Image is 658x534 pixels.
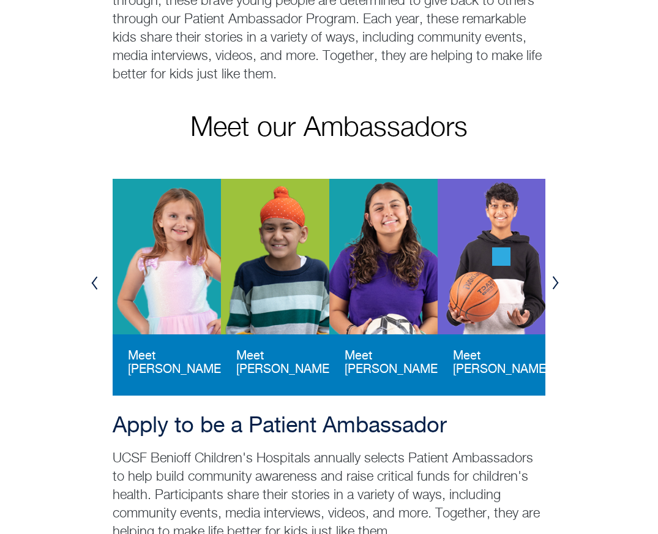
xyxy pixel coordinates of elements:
[550,272,561,294] button: Next
[128,350,224,376] span: Meet [PERSON_NAME]
[438,179,564,334] img: patient ambassador tej
[453,350,549,377] a: Meet [PERSON_NAME]
[345,350,441,377] a: Meet [PERSON_NAME]
[128,350,224,377] a: Meet [PERSON_NAME]
[236,350,332,376] span: Meet [PERSON_NAME]
[113,115,545,142] p: Meet our Ambassadors
[236,350,332,377] a: Meet [PERSON_NAME]
[113,414,545,438] h2: Apply to be a Patient Ambassador
[89,272,100,294] button: Previous
[453,350,549,376] span: Meet [PERSON_NAME]
[345,350,441,376] span: Meet [PERSON_NAME]
[113,179,239,334] img: patient ambassador oliviya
